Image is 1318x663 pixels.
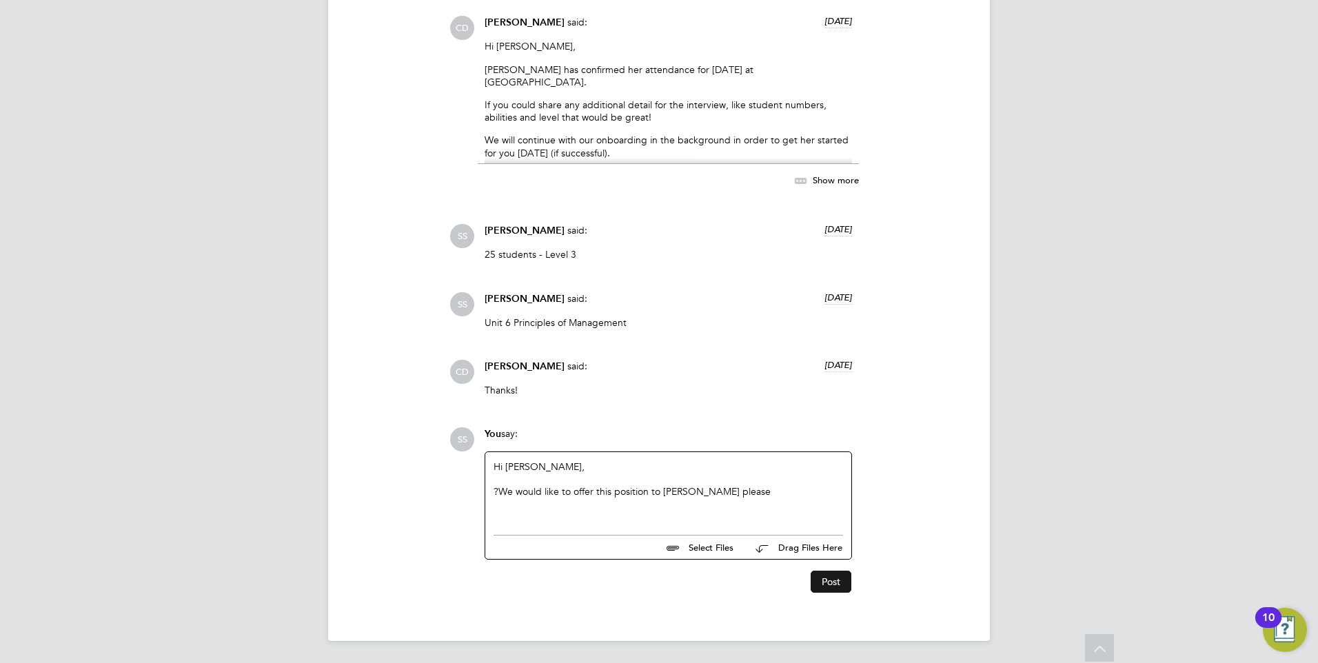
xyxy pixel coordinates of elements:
span: said: [567,292,587,305]
button: Post [811,571,851,593]
span: [PERSON_NAME] [485,17,565,28]
p: Unit 6 Principles of Management [485,316,852,329]
span: said: [567,16,587,28]
button: Open Resource Center, 10 new notifications [1263,608,1307,652]
p: If you could share any additional detail for the interview, like student numbers, abilities and l... [485,99,852,123]
span: [DATE] [824,223,852,235]
p: [PERSON_NAME] has confirmed her attendance for [DATE] at [GEOGRAPHIC_DATA]. [485,63,852,88]
span: [DATE] [824,15,852,27]
span: SS [450,224,474,248]
div: 10 [1262,618,1275,635]
p: 25 students - Level 3 [485,248,852,261]
p: Hi [PERSON_NAME], [485,40,852,52]
div: Hi [PERSON_NAME], [494,460,843,520]
span: SS [450,427,474,451]
span: [DATE] [824,359,852,371]
p: We will continue with our onboarding in the background in order to get her started for you [DATE]... [485,134,852,159]
span: CD [450,360,474,384]
p: Thanks! [485,384,852,396]
span: said: [567,360,587,372]
span: CD [450,16,474,40]
span: [PERSON_NAME] [485,293,565,305]
div: ?We would like to offer this position to [PERSON_NAME] please [494,485,843,498]
span: [PERSON_NAME] [485,225,565,236]
button: Drag Files Here [744,533,843,562]
span: SS [450,292,474,316]
span: [DATE] [824,292,852,303]
span: said: [567,224,587,236]
div: say: [485,427,852,451]
span: [PERSON_NAME] [485,360,565,372]
span: Show more [813,174,859,186]
span: You [485,428,501,440]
